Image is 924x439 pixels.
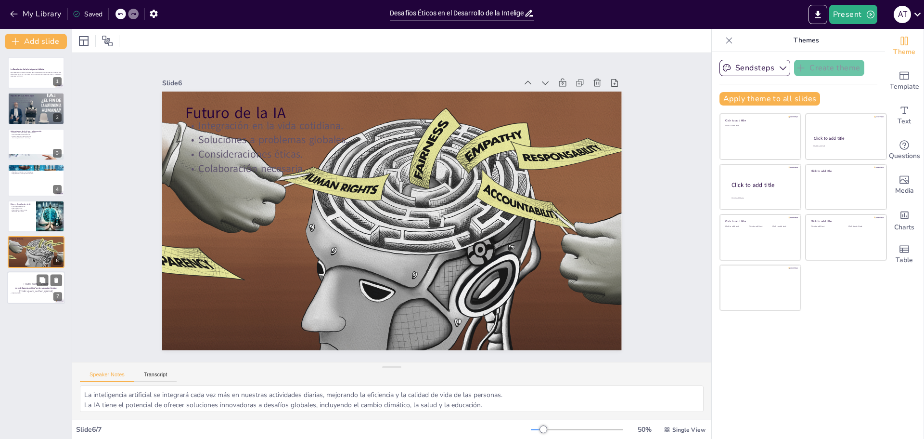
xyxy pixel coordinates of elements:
div: 4 [8,164,64,196]
div: 4 [53,185,62,194]
div: Click to add text [749,226,770,228]
div: Click to add title [811,219,880,223]
div: Saved [73,10,103,19]
p: Integración en la vida cotidiana. [211,66,430,431]
span: Template [890,81,919,92]
p: Sesgo algorítmico. [11,207,33,209]
p: Colaboración necesaria. [249,44,468,410]
input: Insert title [390,6,524,20]
p: Privacidad de los datos. [11,205,33,207]
span: Questions [889,151,920,161]
p: Soluciones a problemas globales. [11,241,62,243]
textarea: La inteligencia artificial se integrará cada vez más en nuestras actividades diarias, mejorando l... [80,386,704,412]
div: Click to add text [725,226,747,228]
div: Layout [76,33,91,49]
p: Futuro de la IA [197,70,423,439]
div: Click to add title [731,181,793,189]
div: 7 [53,293,62,301]
div: Click to add text [772,226,794,228]
div: Click to add text [811,226,841,228]
div: 2 [8,93,64,124]
strong: La Revolución de la Inteligencia Artificial [11,68,44,71]
div: 2 [53,113,62,122]
p: Esta presentación explora el impacto de la inteligencia artificial en diversas industrias, sus ap... [11,72,62,75]
button: Speaker Notes [80,372,134,382]
strong: La inteligencia artificial es la nueva electricidad. [15,287,56,289]
p: Optimización de rutas logísticas. [11,170,62,172]
p: Necesidad de regulaciones. [11,209,33,211]
div: 3 [53,149,62,158]
p: Soluciones a problemas globales. [224,58,443,424]
p: Acceso equitativo a la tecnología. [11,137,62,139]
div: A T [894,6,911,23]
p: Ética y Desafíos de la IA [11,202,33,205]
div: Add images, graphics, shapes or video [885,168,924,202]
p: [PERSON_NAME] [10,293,62,294]
button: Create theme [794,60,864,76]
button: Duplicate Slide [37,275,48,286]
p: Plataformas de aprendizaje personalizadas. [11,132,62,134]
p: Desafíos éticos de la IA en salud. [11,101,62,103]
span: Text [898,116,911,127]
p: Themes [737,29,875,52]
div: Click to add title [811,169,880,173]
button: Present [829,5,877,24]
span: Position [102,35,113,47]
p: Aplicaciones de la IA en la Educación [11,130,62,133]
div: Change the overall theme [885,29,924,64]
span: Single View [672,426,706,434]
p: Desafíos normativos en el transporte. [11,171,62,173]
button: Transcript [134,372,177,382]
div: Add text boxes [885,98,924,133]
div: Click to add text [848,226,879,228]
div: Click to add body [731,197,792,200]
p: Generated with [URL] [11,75,62,77]
p: Beneficio para todos. [11,211,33,213]
div: 6 [53,256,62,265]
button: My Library [7,6,65,22]
button: Delete Slide [51,275,62,286]
p: Identificación de áreas de mejora. [11,135,62,137]
p: Colaboración necesaria. [11,245,62,247]
p: Impacto de la IA en la Salud [11,94,62,97]
span: Theme [893,47,915,57]
p: Consideraciones éticas. [236,51,455,417]
button: Sendsteps [719,60,790,76]
p: Consideraciones éticas. [11,243,62,245]
button: Export to PowerPoint [808,5,827,24]
div: Click to add text [725,125,794,127]
div: 6 [8,236,64,268]
p: [Todo: quote_symbol] [10,282,62,287]
p: Automatización de evaluaciones. [11,133,62,135]
div: Slide 6 / 7 [76,425,531,434]
span: Charts [894,222,914,233]
p: Seguridad en el transporte autónomo. [11,173,62,175]
p: La IA personaliza los tratamientos. [11,98,62,100]
div: 7 [7,272,65,305]
div: Add a table [885,237,924,272]
span: Table [896,255,913,266]
div: Click to add text [813,145,877,147]
div: Click to add title [725,119,794,122]
button: A T [894,5,911,24]
div: 1 [8,57,64,89]
p: Integración en la vida cotidiana. [11,239,62,241]
p: Futuro de la IA [11,238,62,240]
div: 3 [8,129,64,160]
div: Add charts and graphs [885,202,924,237]
div: 1 [53,77,62,86]
div: 50 % [633,425,656,434]
div: 5 [53,221,62,229]
p: La IA en el Transporte [11,166,62,169]
span: Media [895,186,914,196]
div: Click to add title [725,219,794,223]
button: Apply theme to all slides [719,92,820,106]
div: 5 [8,200,64,232]
p: La IA acelera la investigación médica. [11,100,62,102]
div: Add ready made slides [885,64,924,98]
p: Vehículos autónomos y su impacto. [11,168,62,170]
div: Get real-time input from your audience [885,133,924,168]
button: Add slide [5,34,67,49]
div: Click to add title [814,135,878,141]
p: La IA mejora los diagnósticos médicos. [11,96,62,98]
